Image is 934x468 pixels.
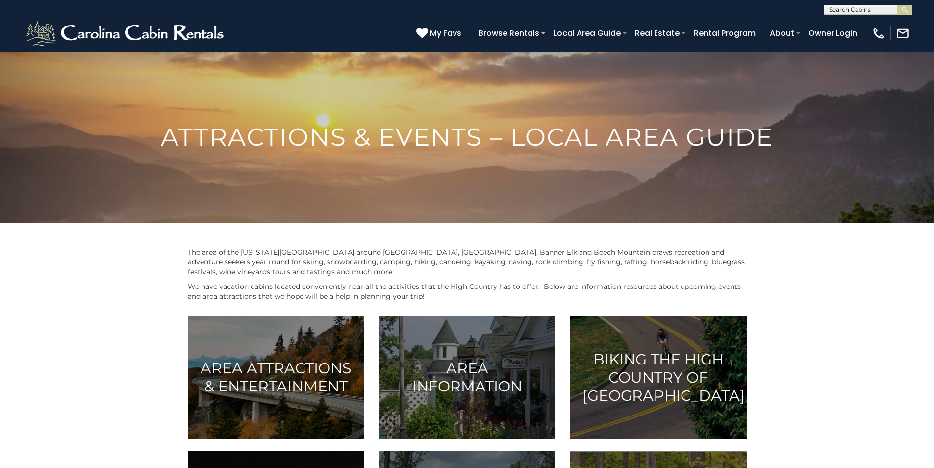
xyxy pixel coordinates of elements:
[430,27,461,39] span: My Favs
[630,25,684,42] a: Real Estate
[582,350,734,405] h3: Biking the High Country of [GEOGRAPHIC_DATA]
[570,316,747,439] a: Biking the High Country of [GEOGRAPHIC_DATA]
[896,26,909,40] img: mail-regular-white.png
[765,25,799,42] a: About
[391,359,543,395] h3: Area Information
[416,27,464,40] a: My Favs
[200,359,352,395] h3: Area Attractions & Entertainment
[689,25,760,42] a: Rental Program
[474,25,544,42] a: Browse Rentals
[872,26,885,40] img: phone-regular-white.png
[804,25,862,42] a: Owner Login
[25,19,228,48] img: White-1-2.png
[549,25,626,42] a: Local Area Guide
[188,282,747,301] p: We have vacation cabins located conveniently near all the activities that the High Country has to...
[188,247,747,277] p: The area of the [US_STATE][GEOGRAPHIC_DATA] around [GEOGRAPHIC_DATA], [GEOGRAPHIC_DATA], Banner E...
[188,316,364,439] a: Area Attractions & Entertainment
[379,316,555,439] a: Area Information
